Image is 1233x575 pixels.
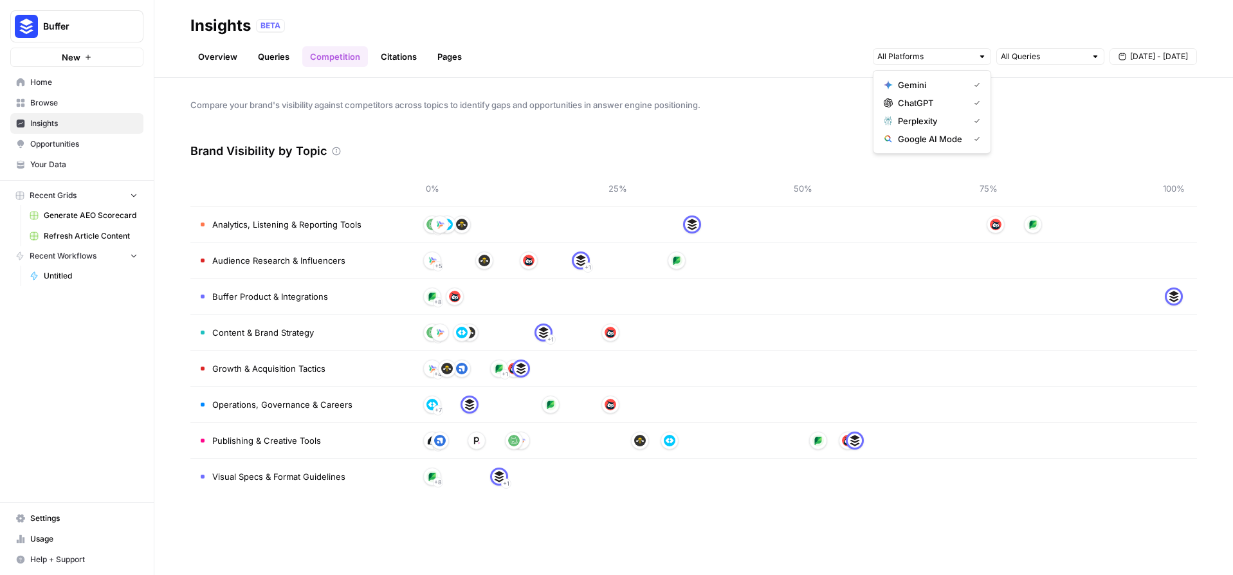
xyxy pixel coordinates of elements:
[547,333,554,346] span: + 1
[30,77,138,88] span: Home
[605,327,616,338] img: d3o86dh9e5t52ugdlebkfaguyzqk
[212,290,328,303] span: Buffer Product & Integrations
[493,471,505,482] img: cshlsokdl6dyfr8bsio1eab8vmxt
[212,362,325,375] span: Growth & Acquisition Tactics
[30,97,138,109] span: Browse
[1027,219,1039,230] img: 4onplfa4c41vb42kg4mbazxxmfki
[212,218,361,231] span: Analytics, Listening & Reporting Tools
[898,78,964,91] span: Gemini
[976,182,1001,195] span: 75%
[434,368,442,381] span: + 4
[212,470,345,483] span: Visual Specs & Format Guidelines
[605,182,630,195] span: 25%
[515,435,527,446] img: wgfroqg7n8lt08le2y7udvb4ka88
[441,363,453,374] img: mb1t2d9u38kiznr3u7caq1lqfsvd
[250,46,297,67] a: Queries
[10,72,143,93] a: Home
[435,260,442,273] span: + 5
[898,114,964,127] span: Perplexity
[441,219,453,230] img: y7aogpycgqgftgr3z9exmtd1oo6j
[898,96,964,109] span: ChatGPT
[44,210,138,221] span: Generate AEO Scorecard
[842,435,854,446] img: d3o86dh9e5t52ugdlebkfaguyzqk
[10,246,143,266] button: Recent Workflows
[1001,50,1086,63] input: All Queries
[10,93,143,113] a: Browse
[426,219,438,230] img: 2gudg7x3jy6kdp1qgboo3374vfkb
[426,399,438,410] img: y7aogpycgqgftgr3z9exmtd1oo6j
[373,46,425,67] a: Citations
[575,255,587,266] img: cshlsokdl6dyfr8bsio1eab8vmxt
[434,296,442,309] span: + 8
[30,138,138,150] span: Opportunities
[545,399,556,410] img: 4onplfa4c41vb42kg4mbazxxmfki
[44,230,138,242] span: Refresh Article Content
[523,255,534,266] img: d3o86dh9e5t52ugdlebkfaguyzqk
[212,254,345,267] span: Audience Research & Influencers
[849,435,861,446] img: cshlsokdl6dyfr8bsio1eab8vmxt
[30,159,138,170] span: Your Data
[10,48,143,67] button: New
[449,291,461,302] img: d3o86dh9e5t52ugdlebkfaguyzqk
[10,113,143,134] a: Insights
[456,363,468,374] img: c5oc2kojvmfndu2h8uue2p278261
[10,154,143,175] a: Your Data
[605,399,616,410] img: d3o86dh9e5t52ugdlebkfaguyzqk
[30,250,96,262] span: Recent Workflows
[212,434,321,447] span: Publishing & Creative Tools
[434,476,442,489] span: + 8
[190,46,245,67] a: Overview
[24,266,143,286] a: Untitled
[10,529,143,549] a: Usage
[256,19,285,32] div: BETA
[456,327,468,338] img: y7aogpycgqgftgr3z9exmtd1oo6j
[671,255,682,266] img: 4onplfa4c41vb42kg4mbazxxmfki
[426,255,438,266] img: wgfroqg7n8lt08le2y7udvb4ka88
[1168,291,1180,302] img: cshlsokdl6dyfr8bsio1eab8vmxt
[515,363,527,374] img: cshlsokdl6dyfr8bsio1eab8vmxt
[419,182,445,195] span: 0%
[790,182,816,195] span: 50%
[43,20,121,33] span: Buffer
[190,98,1197,111] span: Compare your brand's visibility against competitors across topics to identify gaps and opportunit...
[464,327,475,338] img: mb1t2d9u38kiznr3u7caq1lqfsvd
[471,435,482,446] img: 1xeloo5oa47w4xyofrdbh2mgmwc2
[30,513,138,524] span: Settings
[62,51,80,64] span: New
[456,219,468,230] img: mb1t2d9u38kiznr3u7caq1lqfsvd
[812,435,824,446] img: 4onplfa4c41vb42kg4mbazxxmfki
[10,549,143,570] button: Help + Support
[493,363,505,374] img: 4onplfa4c41vb42kg4mbazxxmfki
[24,226,143,246] a: Refresh Article Content
[1130,51,1188,62] span: [DATE] - [DATE]
[435,404,442,417] span: + 7
[426,327,438,338] img: 2gudg7x3jy6kdp1qgboo3374vfkb
[430,46,470,67] a: Pages
[426,471,438,482] img: 4onplfa4c41vb42kg4mbazxxmfki
[190,15,251,36] div: Insights
[30,533,138,545] span: Usage
[479,255,490,266] img: mb1t2d9u38kiznr3u7caq1lqfsvd
[30,118,138,129] span: Insights
[426,291,438,302] img: 4onplfa4c41vb42kg4mbazxxmfki
[434,327,446,338] img: wgfroqg7n8lt08le2y7udvb4ka88
[426,363,438,374] img: wgfroqg7n8lt08le2y7udvb4ka88
[1161,182,1187,195] span: 100%
[990,219,1001,230] img: d3o86dh9e5t52ugdlebkfaguyzqk
[538,327,549,338] img: cshlsokdl6dyfr8bsio1eab8vmxt
[664,435,675,446] img: y7aogpycgqgftgr3z9exmtd1oo6j
[302,46,368,67] a: Competition
[212,326,314,339] span: Content & Brand Strategy
[30,554,138,565] span: Help + Support
[15,15,38,38] img: Buffer Logo
[10,186,143,205] button: Recent Grids
[10,10,143,42] button: Workspace: Buffer
[877,50,973,63] input: All Platforms
[426,435,438,446] img: gjr9rvg233pkgy5fzk0tyszwu3ch
[24,205,143,226] a: Generate AEO Scorecard
[190,142,327,160] h3: Brand Visibility by Topic
[634,435,646,446] img: mb1t2d9u38kiznr3u7caq1lqfsvd
[502,368,508,381] span: + 1
[898,132,964,145] span: Google AI Mode
[464,399,475,410] img: cshlsokdl6dyfr8bsio1eab8vmxt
